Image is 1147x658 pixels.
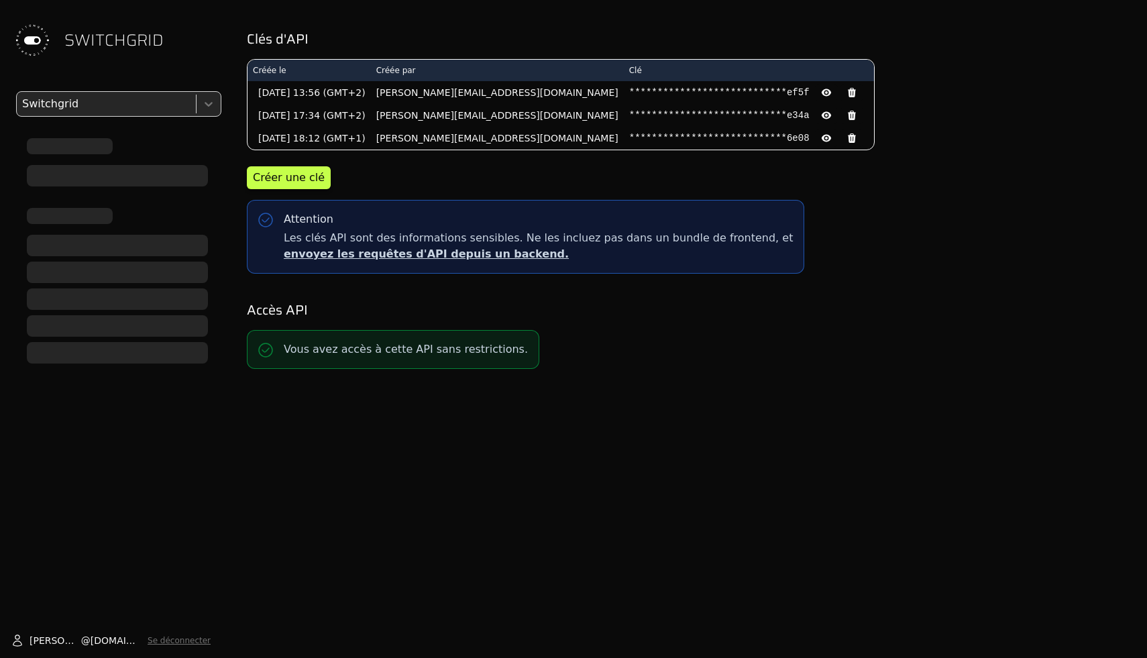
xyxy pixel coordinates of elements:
[248,127,371,150] td: [DATE] 18:12 (GMT+1)
[11,19,54,62] img: Switchgrid Logo
[247,30,1128,48] h2: Clés d'API
[248,104,371,127] td: [DATE] 17:34 (GMT+2)
[284,230,793,262] span: Les clés API sont des informations sensibles. Ne les incluez pas dans un bundle de frontend, et
[247,166,331,189] button: Créer une clé
[253,170,325,186] div: Créer une clé
[247,300,1128,319] h2: Accès API
[248,81,371,104] td: [DATE] 13:56 (GMT+2)
[624,60,874,81] th: Clé
[148,635,211,646] button: Se déconnecter
[371,60,624,81] th: Créée par
[284,341,528,358] p: Vous avez accès à cette API sans restrictions.
[284,211,333,227] div: Attention
[30,634,81,647] span: [PERSON_NAME]
[371,127,624,150] td: [PERSON_NAME][EMAIL_ADDRESS][DOMAIN_NAME]
[91,634,142,647] span: [DOMAIN_NAME]
[248,60,371,81] th: Créée le
[64,30,164,51] span: SWITCHGRID
[371,81,624,104] td: [PERSON_NAME][EMAIL_ADDRESS][DOMAIN_NAME]
[371,104,624,127] td: [PERSON_NAME][EMAIL_ADDRESS][DOMAIN_NAME]
[284,246,793,262] p: envoyez les requêtes d'API depuis un backend.
[81,634,91,647] span: @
